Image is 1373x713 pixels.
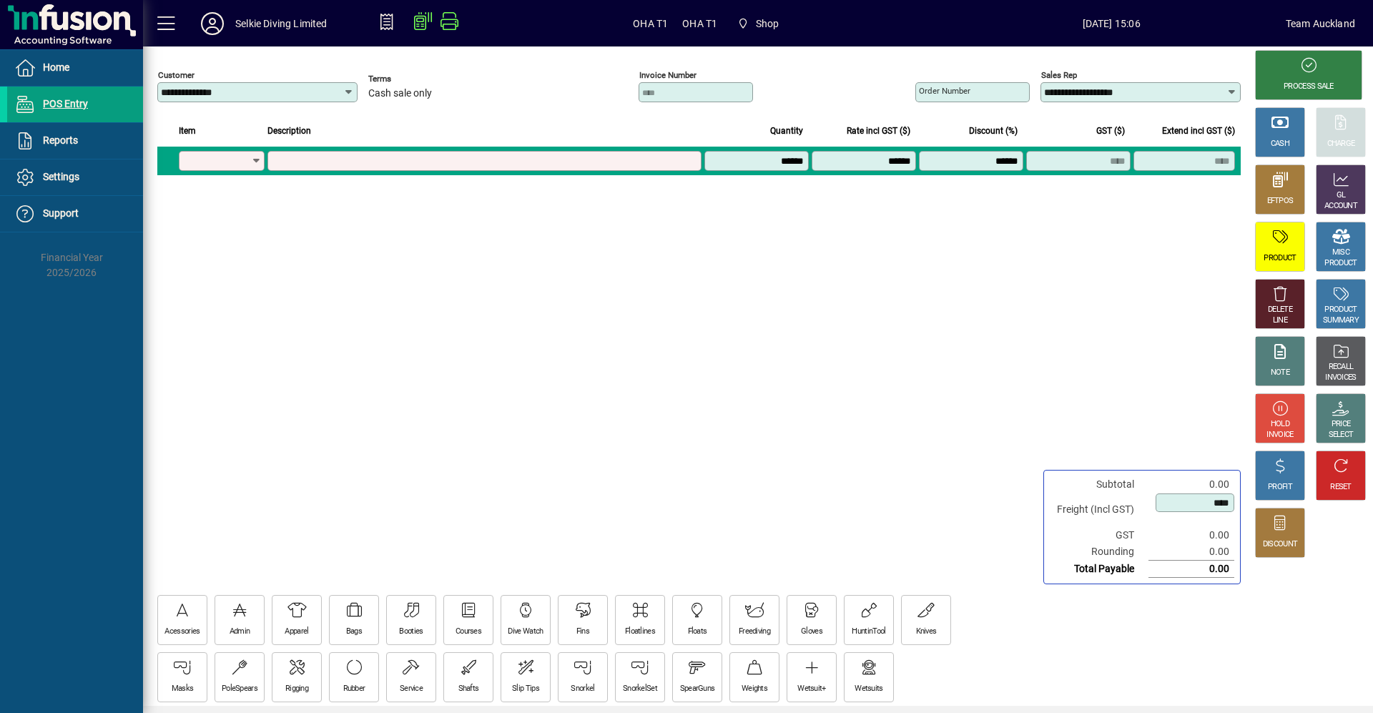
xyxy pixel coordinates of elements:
div: NOTE [1271,368,1289,378]
div: Weights [742,684,767,694]
div: Service [400,684,423,694]
td: 0.00 [1148,544,1234,561]
div: RESET [1330,482,1352,493]
div: Gloves [801,626,822,637]
td: GST [1050,527,1148,544]
div: LINE [1273,315,1287,326]
span: Reports [43,134,78,146]
mat-label: Invoice number [639,70,697,80]
span: GST ($) [1096,123,1125,139]
td: Freight (Incl GST) [1050,493,1148,527]
div: GL [1337,190,1346,201]
div: CHARGE [1327,139,1355,149]
div: SUMMARY [1323,315,1359,326]
div: INVOICE [1266,430,1293,441]
div: Knives [916,626,937,637]
div: EFTPOS [1267,196,1294,207]
div: Floats [688,626,707,637]
div: HuntinTool [852,626,885,637]
td: 0.00 [1148,561,1234,578]
span: Extend incl GST ($) [1162,123,1235,139]
div: DISCOUNT [1263,539,1297,550]
div: Snorkel [571,684,594,694]
div: Acessories [164,626,200,637]
div: Wetsuit+ [797,684,825,694]
a: Reports [7,123,143,159]
div: SpearGuns [680,684,715,694]
div: Rigging [285,684,308,694]
span: Home [43,62,69,73]
div: Team Auckland [1286,12,1355,35]
span: POS Entry [43,98,88,109]
td: Rounding [1050,544,1148,561]
span: OHA T1 [633,12,668,35]
div: INVOICES [1325,373,1356,383]
span: [DATE] 15:06 [938,12,1286,35]
div: Admin [230,626,250,637]
mat-label: Customer [158,70,195,80]
div: Fins [576,626,589,637]
div: SELECT [1329,430,1354,441]
div: CASH [1271,139,1289,149]
div: SnorkelSet [623,684,657,694]
div: Floatlines [625,626,655,637]
div: Courses [456,626,481,637]
mat-label: Order number [919,86,970,96]
div: PROCESS SALE [1284,82,1334,92]
div: MISC [1332,247,1349,258]
span: Support [43,207,79,219]
div: PROFIT [1268,482,1292,493]
div: PRODUCT [1324,305,1357,315]
span: Description [267,123,311,139]
span: Cash sale only [368,88,432,99]
div: PRICE [1332,419,1351,430]
div: Rubber [343,684,365,694]
div: Slip Tips [512,684,539,694]
div: Freediving [739,626,770,637]
div: RECALL [1329,362,1354,373]
div: Dive Watch [508,626,543,637]
a: Support [7,196,143,232]
div: HOLD [1271,419,1289,430]
div: Booties [399,626,423,637]
td: 0.00 [1148,476,1234,493]
div: PRODUCT [1264,253,1296,264]
div: PoleSpears [222,684,257,694]
div: Wetsuits [855,684,882,694]
span: Item [179,123,196,139]
td: Subtotal [1050,476,1148,493]
span: Rate incl GST ($) [847,123,910,139]
td: Total Payable [1050,561,1148,578]
span: Terms [368,74,454,84]
div: DELETE [1268,305,1292,315]
div: Selkie Diving Limited [235,12,328,35]
div: PRODUCT [1324,258,1357,269]
span: Quantity [770,123,803,139]
span: Shop [756,12,779,35]
div: Shafts [458,684,479,694]
button: Profile [190,11,235,36]
span: Settings [43,171,79,182]
mat-label: Sales rep [1041,70,1077,80]
span: Shop [732,11,784,36]
a: Settings [7,159,143,195]
div: ACCOUNT [1324,201,1357,212]
span: OHA T1 [682,12,717,35]
div: Masks [172,684,194,694]
span: Discount (%) [969,123,1018,139]
td: 0.00 [1148,527,1234,544]
div: Apparel [285,626,308,637]
div: Bags [346,626,362,637]
a: Home [7,50,143,86]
